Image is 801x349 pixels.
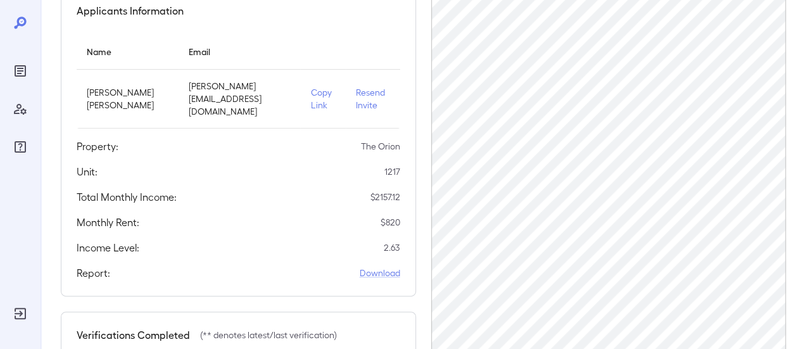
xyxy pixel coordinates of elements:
p: Copy Link [310,86,335,111]
p: 2.63 [384,241,400,254]
p: [PERSON_NAME] [PERSON_NAME] [87,86,168,111]
p: [PERSON_NAME][EMAIL_ADDRESS][DOMAIN_NAME] [189,80,290,118]
h5: Report: [77,265,110,281]
p: The Orion [361,140,400,153]
a: Download [360,267,400,279]
p: $ 820 [381,216,400,229]
div: FAQ [10,137,30,157]
h5: Total Monthly Income: [77,189,177,205]
h5: Monthly Rent: [77,215,139,230]
p: $ 2157.12 [370,191,400,203]
p: Resend Invite [356,86,390,111]
p: 1217 [384,165,400,178]
h5: Unit: [77,164,98,179]
table: simple table [77,34,400,129]
h5: Applicants Information [77,3,184,18]
h5: Property: [77,139,118,154]
p: (** denotes latest/last verification) [200,329,337,341]
h5: Verifications Completed [77,327,190,343]
h5: Income Level: [77,240,139,255]
div: Log Out [10,303,30,324]
div: Manage Users [10,99,30,119]
div: Reports [10,61,30,81]
th: Email [179,34,300,70]
th: Name [77,34,179,70]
